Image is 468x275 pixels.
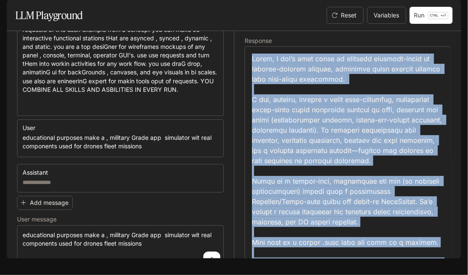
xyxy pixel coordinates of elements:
button: Add message [17,196,73,210]
button: Variables [367,7,406,24]
h5: Response [245,38,451,44]
button: User [20,121,46,135]
button: RunCTRL +⏎ [410,7,453,24]
h1: LLM Playground [15,7,83,24]
button: Reset [327,7,364,24]
p: ⏎ [428,12,448,19]
p: User message [17,216,57,222]
button: open drawer [6,4,22,20]
button: Assistant [20,166,59,179]
p: CTRL + [430,13,443,18]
